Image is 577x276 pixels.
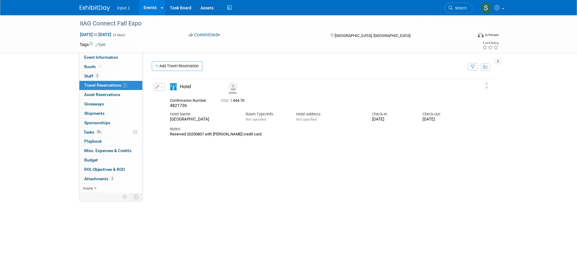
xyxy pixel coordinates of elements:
[180,84,191,89] span: Hotel
[84,130,102,135] span: Tasks
[84,83,127,88] span: Travel Reservations
[296,117,317,121] span: Not specified
[79,118,142,128] a: Sponsorships
[79,100,142,109] a: Giveaways
[123,83,127,88] span: 1
[445,3,473,13] a: Search
[79,62,142,71] a: Booth
[471,65,475,69] i: Filter by Traveler
[120,193,130,201] td: Personalize Event Tab Strip
[84,64,103,69] span: Booth
[80,5,110,11] img: ExhibitDay
[79,137,142,146] a: Playbook
[478,32,484,37] img: Format-Inperson.png
[79,165,142,174] a: ROI, Objectives & ROO
[170,111,237,117] div: Hotel Name:
[227,82,238,94] div: Bruce Mackinson
[98,65,101,68] i: Booth reservation complete
[79,53,142,62] a: Event Information
[372,117,413,122] div: [DATE]
[453,6,467,10] span: Search
[482,42,499,45] div: Event Rating
[170,97,212,103] div: Confirmation Number:
[84,148,131,153] span: Misc. Expenses & Credits
[84,55,118,60] span: Event Information
[112,33,125,37] span: (4 days)
[437,32,499,41] div: Event Format
[93,32,98,37] span: to
[79,175,142,184] a: Attachments2
[423,117,464,122] div: [DATE]
[170,132,464,137] div: Reserved 20250807 with [PERSON_NAME] credit card.
[485,83,488,89] i: Click and drag to move item
[84,158,98,162] span: Budget
[78,18,463,29] div: IIAG Connect Fall Expo
[170,117,237,122] div: [GEOGRAPHIC_DATA]
[229,91,237,94] div: Bruce Mackinson
[84,176,114,181] span: Attachments
[83,186,93,191] span: more
[246,117,266,121] span: Not specified
[423,111,464,117] div: Check-out:
[221,98,233,103] span: Cost: $
[296,111,363,117] div: Hotel Address:
[229,82,237,91] img: Bruce Mackinson
[79,109,142,118] a: Shipments
[84,101,104,106] span: Giveaways
[79,81,142,90] a: Travel Reservations1
[221,98,247,103] span: 444.70
[170,103,187,108] span: 4821736
[84,74,99,78] span: Staff
[372,111,413,117] div: Check-in:
[130,193,142,201] td: Toggle Event Tabs
[95,43,105,47] a: Edit
[110,176,114,181] span: 2
[152,61,202,71] a: Add Travel Reservation
[117,5,130,10] span: Input 1
[79,90,142,99] a: Asset Reservations
[187,32,223,38] button: Committed
[246,111,287,117] div: Room Type/Info:
[170,83,177,90] i: Hotel
[79,128,142,137] a: Tasks0%
[335,33,410,38] span: [GEOGRAPHIC_DATA], [GEOGRAPHIC_DATA]
[80,32,111,37] span: [DATE] [DATE]
[79,146,142,155] a: Misc. Expenses & Credits
[84,111,104,116] span: Shipments
[485,33,499,37] div: In-Person
[79,184,142,193] a: more
[95,74,99,78] span: 2
[96,130,102,134] span: 0%
[84,120,110,125] span: Sponsorships
[79,72,142,81] a: Staff2
[170,126,464,132] div: Notes:
[480,2,492,14] img: Susan Stout
[84,139,102,144] span: Playbook
[84,92,120,97] span: Asset Reservations
[79,156,142,165] a: Budget
[80,42,105,48] td: Tags
[84,167,125,172] span: ROI, Objectives & ROO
